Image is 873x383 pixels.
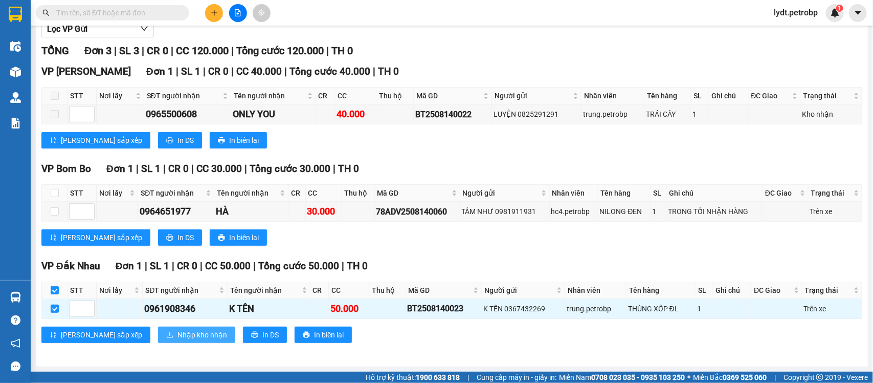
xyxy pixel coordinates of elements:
span: Tên người nhận [234,90,305,101]
sup: 1 [836,5,843,12]
th: CR [288,185,305,202]
span: Tổng cước 40.000 [289,66,370,77]
span: SL 1 [181,66,200,77]
td: 0965500608 [144,104,231,124]
th: Thu hộ [369,282,406,299]
div: Kho nhận [802,109,860,120]
span: | [176,66,178,77]
div: K TÊN [229,302,308,316]
span: Người gửi [484,285,554,296]
span: SL 1 [150,260,169,272]
th: STT [68,282,97,299]
button: caret-down [849,4,867,22]
span: | [284,66,287,77]
span: Miền Nam [559,372,685,383]
th: Tên hàng [598,185,651,202]
span: | [467,372,469,383]
div: BT2508140022 [415,108,490,121]
img: warehouse-icon [10,92,21,103]
span: ĐC Giao [754,285,791,296]
span: | [342,260,344,272]
button: printerIn DS [243,327,287,343]
span: Đơn 3 [84,45,111,57]
span: SĐT người nhận [145,285,217,296]
th: CC [306,185,342,202]
td: 0964651977 [138,202,214,222]
span: In biên lai [314,329,344,341]
th: CC [329,282,369,299]
span: Nơi lấy [99,285,132,296]
button: sort-ascending[PERSON_NAME] sắp xếp [41,327,150,343]
th: SL [651,185,667,202]
span: printer [218,137,225,145]
span: | [163,163,166,175]
span: | [200,260,203,272]
div: hc4.petrobp [551,206,596,217]
div: 0961908346 [144,302,226,316]
span: Nhập kho nhận [177,329,227,341]
th: Thu hộ [376,88,414,104]
span: CC 30.000 [196,163,242,175]
span: Đơn 1 [146,66,173,77]
th: Nhân viên [550,185,598,202]
span: Đơn 1 [116,260,143,272]
span: | [244,163,247,175]
span: CC 50.000 [205,260,251,272]
div: 0964651977 [140,204,212,219]
span: | [114,45,117,57]
th: Nhân viên [565,282,626,299]
span: Trạng thái [811,187,852,199]
div: 1 [692,109,707,120]
div: 40.000 [337,107,374,121]
img: icon-new-feature [831,8,840,17]
span: ĐC Giao [751,90,790,101]
span: Tổng cước 50.000 [258,260,339,272]
button: sort-ascending[PERSON_NAME] sắp xếp [41,132,150,148]
div: 50.000 [330,302,367,316]
div: ONLY YOU [233,107,314,121]
span: caret-down [854,8,863,17]
button: downloadNhập kho nhận [158,327,235,343]
button: printerIn DS [158,132,202,148]
span: Nơi lấy [99,187,127,199]
th: CR [316,88,335,104]
button: Lọc VP Gửi [41,21,154,37]
span: | [231,45,234,57]
span: ĐC Giao [765,187,797,199]
div: 78ADV2508140060 [376,205,458,218]
button: printerIn biên lai [210,229,267,246]
div: TRONG TỐI NHẬN HÀNG [668,206,761,217]
th: CR [310,282,329,299]
span: Tổng cước 120.000 [236,45,324,57]
span: ⚪️ [687,375,690,379]
span: file-add [234,9,241,16]
img: warehouse-icon [10,67,21,77]
span: Tổng cước 30.000 [250,163,330,175]
span: message [11,361,20,371]
span: In biên lai [229,135,259,146]
span: Người gửi [495,90,571,101]
div: 1 [653,206,665,217]
th: Ghi chú [713,282,751,299]
div: trung.petrobp [583,109,642,120]
span: Mã GD [377,187,450,199]
td: HÀ [214,202,288,222]
span: Cung cấp máy in - giấy in: [477,372,556,383]
div: TÂM NHƯ 0981911931 [462,206,548,217]
span: Tên người nhận [230,285,300,296]
span: aim [258,9,265,16]
span: TỔNG [41,45,69,57]
div: trung.petrobp [567,303,624,314]
span: lydt.petrobp [766,6,826,19]
button: file-add [229,4,247,22]
span: Trạng thái [803,90,852,101]
span: | [145,260,147,272]
span: [PERSON_NAME] sắp xếp [61,135,142,146]
div: NILONG ĐEN [600,206,649,217]
strong: 0369 525 060 [723,373,767,381]
th: SL [691,88,709,104]
span: Mã GD [409,285,472,296]
span: printer [251,331,258,339]
span: | [171,45,173,57]
img: warehouse-icon [10,41,21,52]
